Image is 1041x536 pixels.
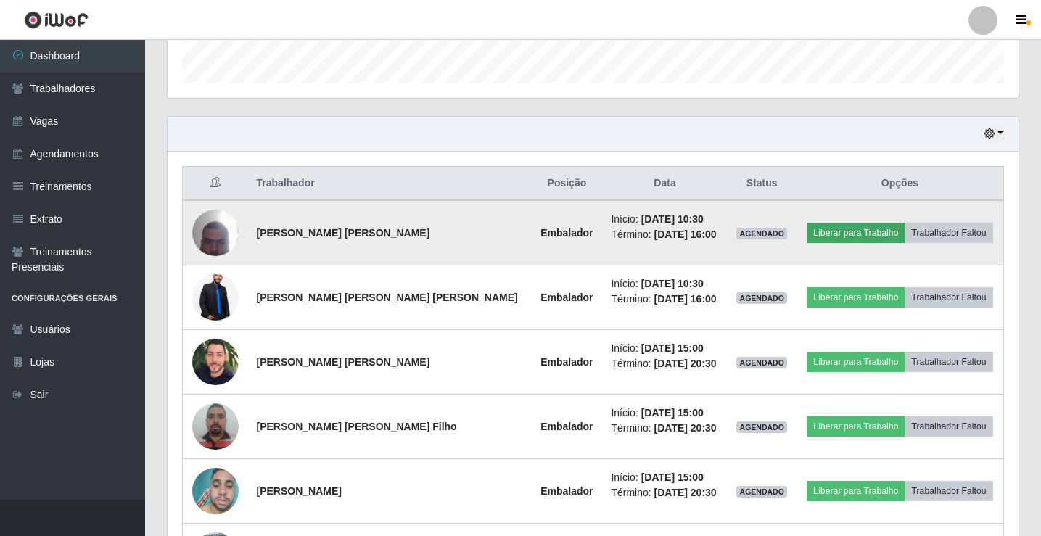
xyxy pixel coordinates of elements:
time: [DATE] 10:30 [641,213,704,225]
th: Trabalhador [248,167,532,201]
li: Término: [611,292,718,307]
strong: [PERSON_NAME] [PERSON_NAME] [PERSON_NAME] [257,292,518,303]
time: [DATE] 10:30 [641,278,704,289]
th: Opções [797,167,1004,201]
li: Início: [611,470,718,485]
li: Término: [611,421,718,436]
button: Trabalhador Faltou [905,352,992,372]
strong: Embalador [540,292,593,303]
li: Término: [611,227,718,242]
strong: Embalador [540,485,593,497]
strong: Embalador [540,421,593,432]
strong: [PERSON_NAME] [PERSON_NAME] Filho [257,421,457,432]
strong: Embalador [540,227,593,239]
img: 1748551724527.jpeg [192,461,239,522]
time: [DATE] 15:00 [641,342,704,354]
img: 1686264689334.jpeg [192,395,239,457]
span: AGENDADO [736,486,787,498]
strong: [PERSON_NAME] [PERSON_NAME] [257,356,430,368]
button: Trabalhador Faltou [905,287,992,308]
button: Liberar para Trabalho [807,352,905,372]
th: Status [728,167,797,201]
button: Trabalhador Faltou [905,481,992,501]
li: Início: [611,405,718,421]
span: AGENDADO [736,228,787,239]
img: 1683118670739.jpeg [192,333,239,390]
li: Término: [611,485,718,500]
time: [DATE] 15:00 [641,471,704,483]
button: Trabalhador Faltou [905,223,992,243]
time: [DATE] 20:30 [654,422,717,434]
button: Liberar para Trabalho [807,416,905,437]
li: Início: [611,341,718,356]
button: Liberar para Trabalho [807,287,905,308]
img: 1722619557508.jpeg [192,202,239,263]
time: [DATE] 16:00 [654,293,717,305]
strong: [PERSON_NAME] [PERSON_NAME] [257,227,430,239]
li: Início: [611,276,718,292]
th: Data [602,167,727,201]
span: AGENDADO [736,357,787,368]
img: 1755093056531.jpeg [192,263,239,332]
span: AGENDADO [736,292,787,304]
button: Trabalhador Faltou [905,416,992,437]
span: AGENDADO [736,421,787,433]
button: Liberar para Trabalho [807,223,905,243]
th: Posição [531,167,602,201]
strong: Embalador [540,356,593,368]
time: [DATE] 20:30 [654,358,717,369]
strong: [PERSON_NAME] [257,485,342,497]
li: Início: [611,212,718,227]
time: [DATE] 20:30 [654,487,717,498]
time: [DATE] 15:00 [641,407,704,419]
button: Liberar para Trabalho [807,481,905,501]
time: [DATE] 16:00 [654,228,717,240]
img: CoreUI Logo [24,11,89,29]
li: Término: [611,356,718,371]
